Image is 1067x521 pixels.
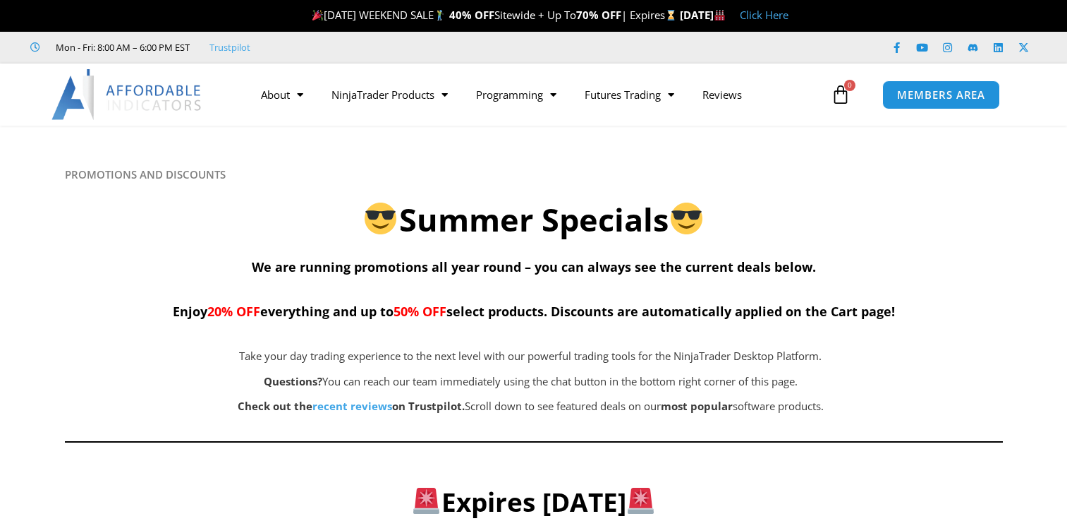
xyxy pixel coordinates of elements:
[576,8,621,22] strong: 70% OFF
[65,199,1003,241] h2: Summer Specials
[740,8,788,22] a: Click Here
[65,168,1003,181] h6: PROMOTIONS AND DISCOUNTS
[810,74,872,115] a: 0
[897,90,985,100] span: MEMBERS AREA
[173,303,895,320] span: Enjoy everything and up to select products. Discounts are automatically applied on the Cart page!
[882,80,1000,109] a: MEMBERS AREA
[666,10,676,20] img: ⌛
[680,8,726,22] strong: [DATE]
[365,203,396,234] img: 😎
[434,10,445,20] img: 🏌️‍♂️
[312,10,323,20] img: 🎉
[135,372,927,392] p: You can reach our team immediately using the chat button in the bottom right corner of this page.
[844,80,855,91] span: 0
[317,78,462,111] a: NinjaTrader Products
[51,69,203,120] img: LogoAI | Affordable Indicators – NinjaTrader
[52,39,190,56] span: Mon - Fri: 8:00 AM – 6:00 PM EST
[87,485,980,519] h3: Expires [DATE]
[449,8,494,22] strong: 40% OFF
[209,39,250,56] a: Trustpilot
[238,399,465,413] strong: Check out the on Trustpilot.
[714,10,725,20] img: 🏭
[462,78,571,111] a: Programming
[688,78,756,111] a: Reviews
[394,303,446,320] span: 50% OFF
[671,203,702,234] img: 😎
[628,488,654,514] img: 🚨
[239,349,822,363] span: Take your day trading experience to the next level with our powerful trading tools for the NinjaT...
[413,488,439,514] img: 🚨
[252,258,816,275] span: We are running promotions all year round – you can always see the current deals below.
[661,399,733,413] b: most popular
[309,8,679,22] span: [DATE] WEEKEND SALE Sitewide + Up To | Expires
[571,78,688,111] a: Futures Trading
[247,78,827,111] nav: Menu
[264,374,322,388] strong: Questions?
[207,303,260,320] span: 20% OFF
[247,78,317,111] a: About
[135,397,927,417] p: Scroll down to see featured deals on our software products.
[312,399,392,413] a: recent reviews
